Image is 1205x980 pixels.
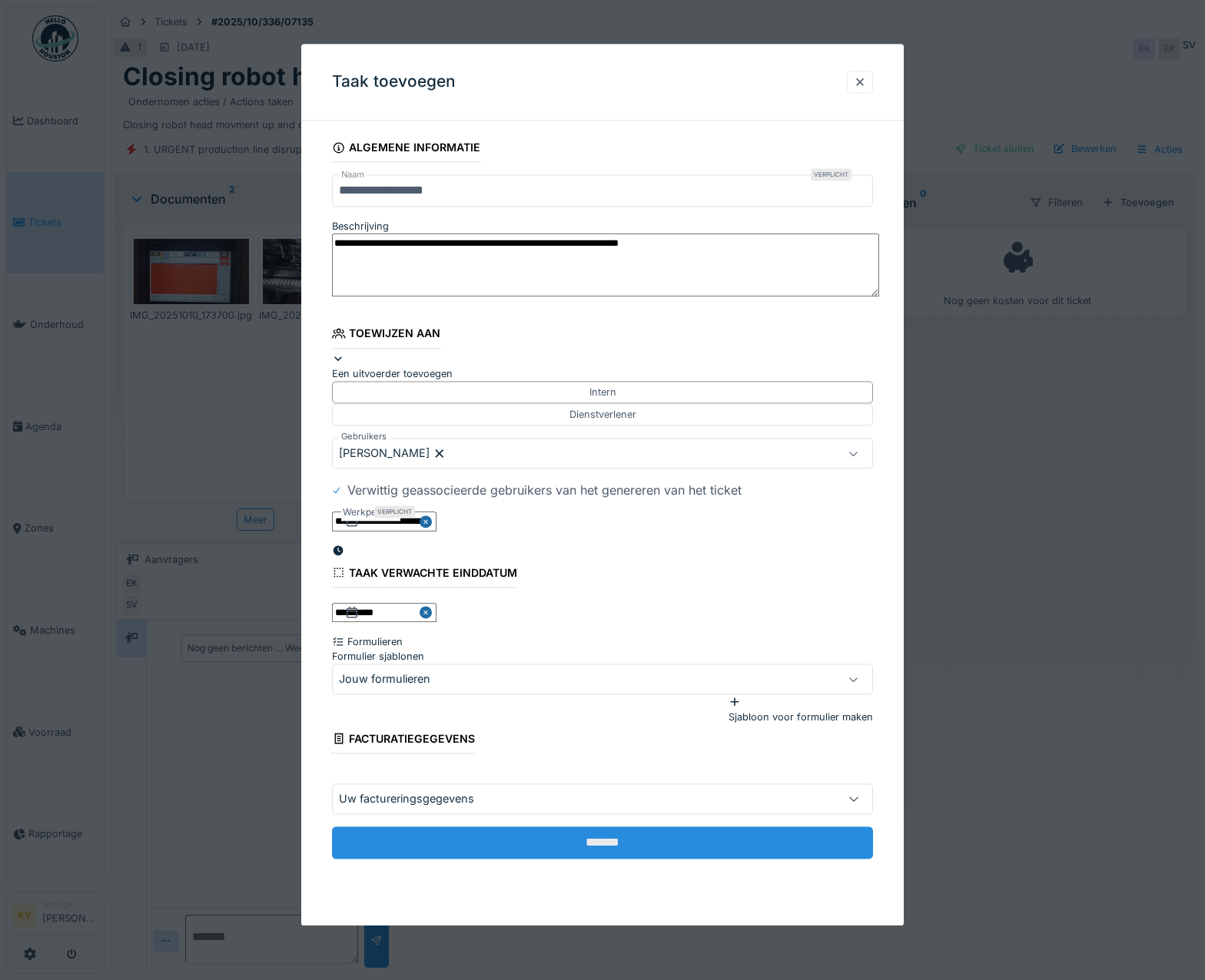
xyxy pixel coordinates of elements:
[729,695,873,724] div: Sjabloon voor formulier maken
[332,727,475,753] div: Facturatiegegevens
[420,603,437,622] button: Close
[338,169,367,182] label: Naam
[332,136,480,162] div: Algemene informatie
[347,482,742,500] div: Verwittig geassocieerde gebruikers van het genereren van het ticket
[332,323,440,349] div: Toewijzen aan
[332,220,389,234] label: Beschrijving
[341,505,400,521] label: Werkperiode
[339,790,474,807] div: Uw factureringsgegevens
[338,431,390,444] label: Gebruikers
[569,408,636,422] div: Dienstverlener
[332,561,517,588] div: Taak verwachte einddatum
[339,445,446,462] div: [PERSON_NAME]
[332,72,456,91] h3: Taak toevoegen
[332,352,873,381] div: Een uitvoerder toevoegen
[420,512,437,531] button: Close
[339,671,430,688] div: Jouw formulieren
[332,634,873,649] div: Formulieren
[811,169,851,181] div: Verplicht
[589,385,616,399] div: Intern
[332,650,424,664] label: Formulier sjablonen
[374,506,415,518] div: Verplicht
